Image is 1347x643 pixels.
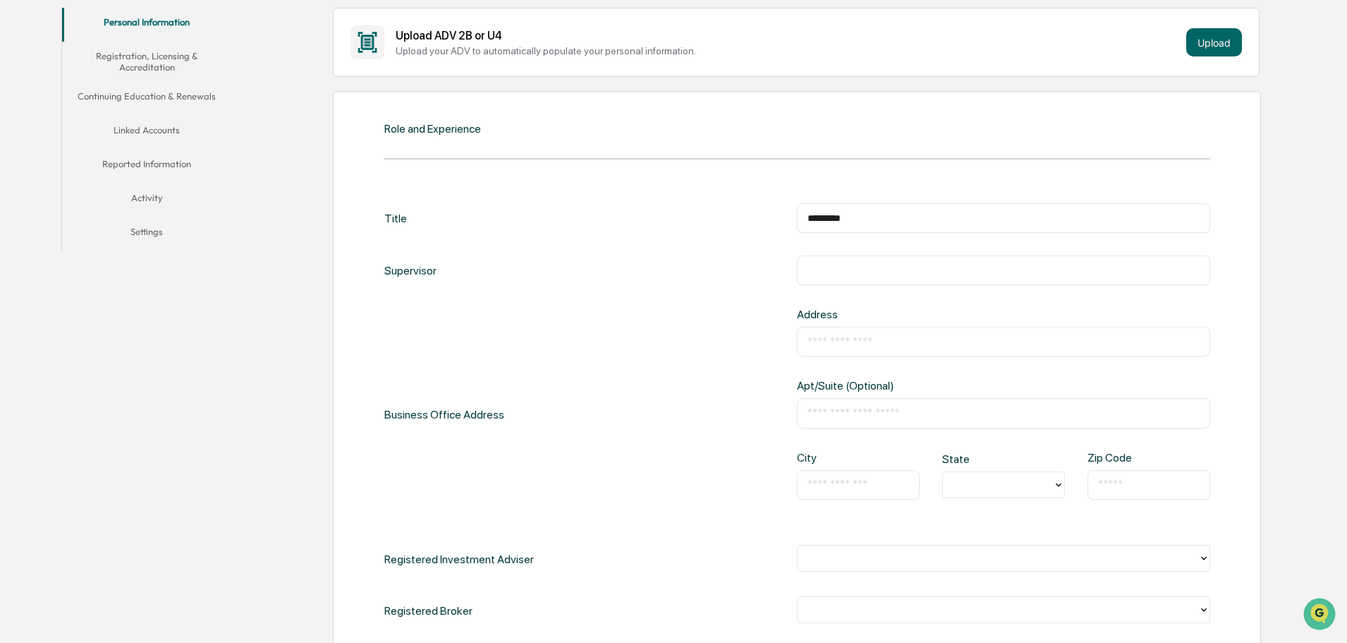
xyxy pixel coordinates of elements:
[62,150,231,184] button: Reported Information
[384,203,407,233] div: Title
[62,82,231,116] button: Continuing Education & Renewals
[240,112,257,129] button: Start new chat
[396,45,1181,56] div: Upload your ADV to automatically populate your personal information.
[396,29,1181,42] div: Upload ADV 2B or U4
[1186,28,1242,56] button: Upload
[99,239,171,250] a: Powered byPylon
[14,30,257,52] p: How can we help?
[384,308,504,522] div: Business Office Address
[14,108,39,133] img: 1746055101610-c473b297-6a78-478c-a979-82029cc54cd1
[1302,596,1340,635] iframe: Open customer support
[14,206,25,217] div: 🔎
[1087,451,1142,464] div: Zip Code
[62,8,231,251] div: secondary tabs example
[797,451,852,464] div: City
[102,179,114,191] div: 🗄️
[8,199,95,224] a: 🔎Data Lookup
[384,256,437,285] div: Supervisor
[28,178,91,192] span: Preclearance
[14,179,25,191] div: 🖐️
[62,8,231,42] button: Personal Information
[62,184,231,217] button: Activity
[62,217,231,251] button: Settings
[797,379,983,392] div: Apt/Suite (Optional)
[28,205,89,219] span: Data Lookup
[116,178,175,192] span: Attestations
[62,42,231,82] button: Registration, Licensing & Accreditation
[384,596,473,625] div: Registered Broker
[384,545,534,574] div: Registered Investment Adviser
[942,452,997,466] div: State
[97,172,181,198] a: 🗄️Attestations
[140,239,171,250] span: Pylon
[48,108,231,122] div: Start new chat
[8,172,97,198] a: 🖐️Preclearance
[48,122,178,133] div: We're available if you need us!
[797,308,983,321] div: Address
[384,122,481,136] div: Role and Experience
[62,116,231,150] button: Linked Accounts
